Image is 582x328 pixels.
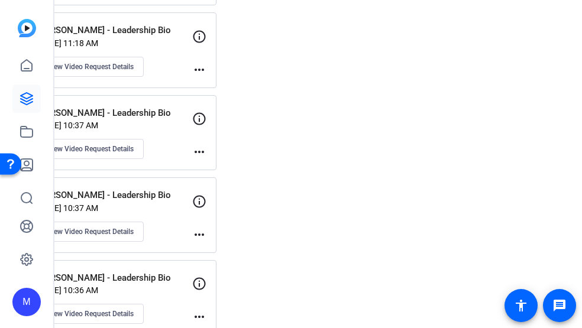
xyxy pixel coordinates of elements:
span: View Video Request Details [47,309,134,319]
button: View Video Request Details [37,304,144,324]
p: [PERSON_NAME] - Leadership Bio [37,106,200,120]
p: [DATE] 10:37 AM [37,203,192,213]
button: View Video Request Details [37,222,144,242]
span: View Video Request Details [47,144,134,154]
div: M [12,288,41,316]
mat-icon: more_horiz [192,228,206,242]
mat-icon: more_horiz [192,63,206,77]
mat-icon: message [552,298,567,313]
span: View Video Request Details [47,227,134,236]
button: View Video Request Details [37,57,144,77]
p: [DATE] 11:18 AM [37,38,192,48]
p: [DATE] 10:37 AM [37,121,192,130]
mat-icon: more_horiz [192,145,206,159]
mat-icon: accessibility [514,298,528,313]
button: View Video Request Details [37,139,144,159]
mat-icon: more_horiz [192,310,206,324]
span: View Video Request Details [47,62,134,72]
p: [DATE] 10:36 AM [37,285,192,295]
p: [PERSON_NAME] - Leadership Bio [37,271,200,285]
p: [PERSON_NAME] - Leadership Bio [37,189,200,202]
img: blue-gradient.svg [18,19,36,37]
p: [PERSON_NAME] - Leadership Bio [37,24,200,37]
